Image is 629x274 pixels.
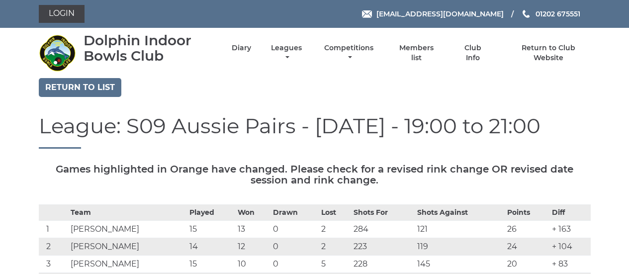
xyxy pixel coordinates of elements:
td: + 163 [549,221,590,238]
td: 3 [39,256,69,273]
th: Team [68,205,187,221]
a: Return to Club Website [506,43,590,63]
td: 121 [415,221,505,238]
td: 26 [505,221,549,238]
th: Lost [319,205,351,221]
td: 119 [415,238,505,256]
a: Phone us 01202 675551 [521,8,580,19]
td: 0 [270,221,319,238]
th: Points [505,205,549,221]
a: Competitions [322,43,376,63]
h1: League: S09 Aussie Pairs - [DATE] - 19:00 to 21:00 [39,114,591,149]
td: 2 [319,221,351,238]
td: 284 [351,221,415,238]
td: 15 [187,256,235,273]
a: Members list [393,43,439,63]
td: [PERSON_NAME] [68,238,187,256]
th: Shots Against [415,205,505,221]
th: Shots For [351,205,415,221]
td: 13 [235,221,270,238]
a: Return to list [39,78,121,97]
img: Phone us [523,10,530,18]
td: 2 [39,238,69,256]
img: Email [362,10,372,18]
td: 20 [505,256,549,273]
span: 01202 675551 [536,9,580,18]
a: Email [EMAIL_ADDRESS][DOMAIN_NAME] [362,8,504,19]
th: Played [187,205,235,221]
td: 228 [351,256,415,273]
td: [PERSON_NAME] [68,256,187,273]
a: Leagues [269,43,304,63]
td: 223 [351,238,415,256]
td: 0 [270,256,319,273]
th: Diff [549,205,590,221]
td: 15 [187,221,235,238]
td: 10 [235,256,270,273]
td: 145 [415,256,505,273]
td: 5 [319,256,351,273]
a: Login [39,5,85,23]
th: Won [235,205,270,221]
h5: Games highlighted in Orange have changed. Please check for a revised rink change OR revised date ... [39,164,591,185]
td: 14 [187,238,235,256]
th: Drawn [270,205,319,221]
span: [EMAIL_ADDRESS][DOMAIN_NAME] [376,9,504,18]
td: 24 [505,238,549,256]
a: Club Info [457,43,489,63]
td: + 104 [549,238,590,256]
td: [PERSON_NAME] [68,221,187,238]
td: + 83 [549,256,590,273]
img: Dolphin Indoor Bowls Club [39,34,76,72]
div: Dolphin Indoor Bowls Club [84,33,214,64]
td: 1 [39,221,69,238]
td: 0 [270,238,319,256]
td: 2 [319,238,351,256]
td: 12 [235,238,270,256]
a: Diary [232,43,251,53]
